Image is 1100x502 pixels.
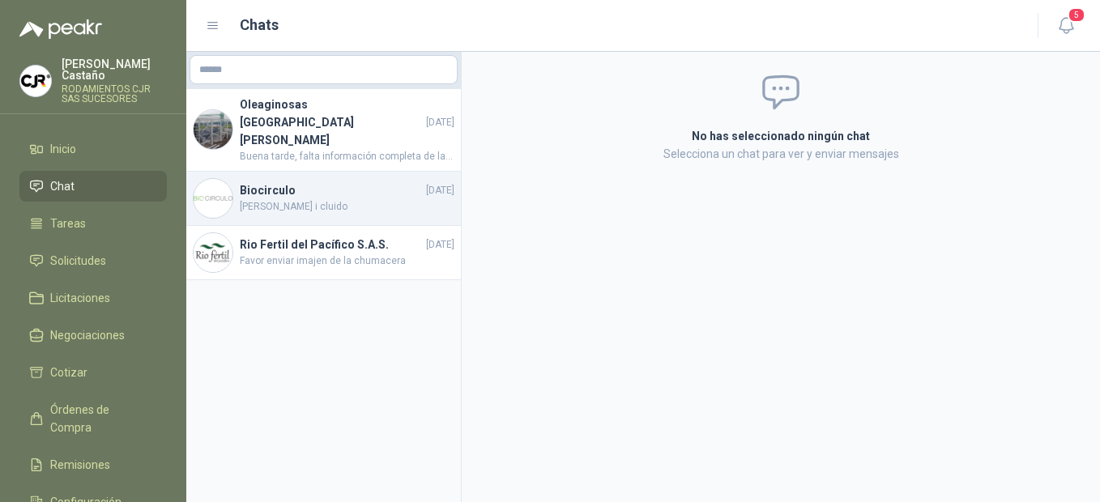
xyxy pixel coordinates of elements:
span: [DATE] [426,183,454,198]
span: Tareas [50,215,86,232]
h4: Biocirculo [240,181,423,199]
a: Tareas [19,208,167,239]
a: Company LogoOleaginosas [GEOGRAPHIC_DATA][PERSON_NAME][DATE]Buena tarde, falta información comple... [186,89,461,172]
span: Inicio [50,140,76,158]
span: [DATE] [426,115,454,130]
img: Company Logo [194,110,232,149]
span: [DATE] [426,237,454,253]
span: Órdenes de Compra [50,401,151,436]
a: Solicitudes [19,245,167,276]
span: Favor enviar imajen de la chumacera [240,253,454,269]
span: Licitaciones [50,289,110,307]
span: 5 [1068,7,1085,23]
button: 5 [1051,11,1081,40]
img: Company Logo [20,66,51,96]
a: Chat [19,171,167,202]
span: Remisiones [50,456,110,474]
span: Cotizar [50,364,87,381]
img: Company Logo [194,179,232,218]
p: RODAMIENTOS CJR SAS SUCESORES [62,84,167,104]
span: Chat [50,177,75,195]
a: Remisiones [19,449,167,480]
p: Selecciona un chat para ver y enviar mensajes [498,145,1064,163]
h2: No has seleccionado ningún chat [498,127,1064,145]
a: Company LogoBiocirculo[DATE][PERSON_NAME] i cluido [186,172,461,226]
h1: Chats [240,14,279,36]
a: Inicio [19,134,167,164]
a: Licitaciones [19,283,167,313]
a: Negociaciones [19,320,167,351]
span: [PERSON_NAME] i cluido [240,199,454,215]
img: Logo peakr [19,19,102,39]
span: Solicitudes [50,252,106,270]
a: Cotizar [19,357,167,388]
h4: Rio Fertil del Pacífico S.A.S. [240,236,423,253]
span: Buena tarde, falta información completa de la referencia [240,149,454,164]
img: Company Logo [194,233,232,272]
a: Órdenes de Compra [19,394,167,443]
span: Negociaciones [50,326,125,344]
p: [PERSON_NAME] Castaño [62,58,167,81]
a: Company LogoRio Fertil del Pacífico S.A.S.[DATE]Favor enviar imajen de la chumacera [186,226,461,280]
h4: Oleaginosas [GEOGRAPHIC_DATA][PERSON_NAME] [240,96,423,149]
